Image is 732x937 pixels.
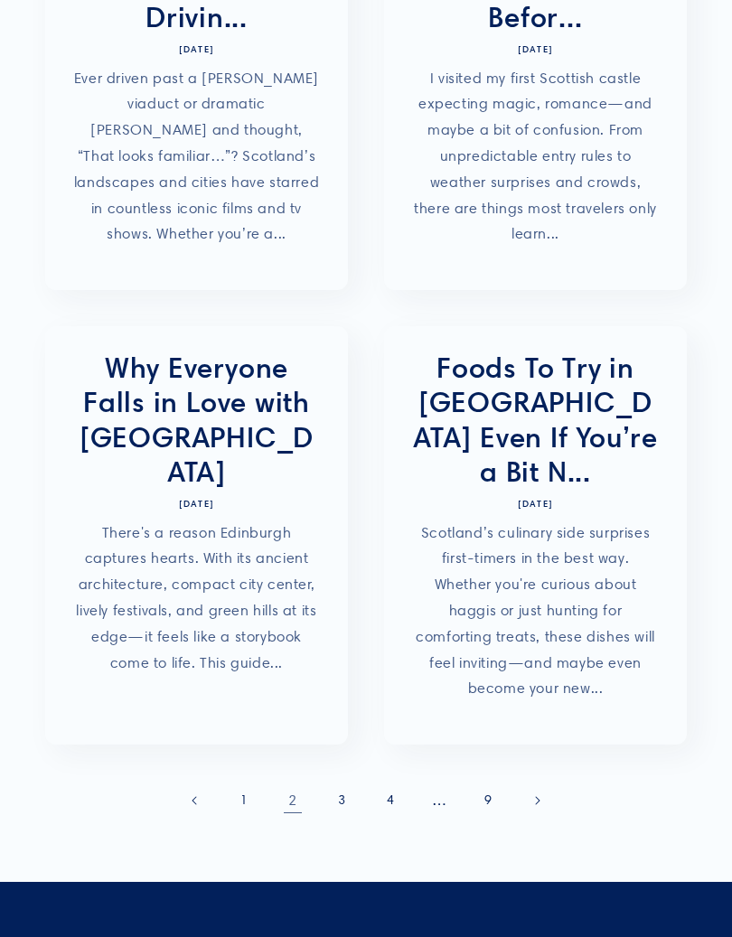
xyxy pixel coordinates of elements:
[411,351,660,490] a: Foods To Try in [GEOGRAPHIC_DATA] Even If You’re a Bit N...
[224,781,264,820] a: Page 1
[371,781,410,820] a: Page 4
[468,781,508,820] a: Page 9
[517,781,557,820] a: Next page
[72,351,321,490] a: Why Everyone Falls in Love with [GEOGRAPHIC_DATA]
[45,781,687,820] nav: Pagination
[419,781,459,820] span: …
[175,781,215,820] a: Previous page
[273,781,313,820] a: Page 2
[322,781,361,820] a: Page 3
